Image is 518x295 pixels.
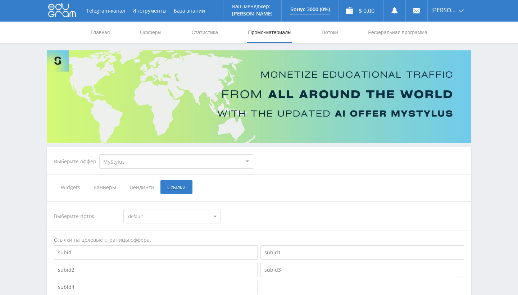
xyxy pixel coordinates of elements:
[247,22,292,43] a: Промо-материалы
[54,263,258,277] input: subid2
[191,22,219,43] a: Статистика
[260,245,464,260] input: subid1
[87,180,123,194] span: Баннеры
[367,22,428,43] a: Реферальная программа
[321,22,339,43] a: Потоки
[232,11,273,17] p: [PERSON_NAME]
[139,22,162,43] a: Офферы
[290,6,330,12] p: Бонус 3000 (0%)
[232,4,273,9] p: Ваш менеджер:
[54,159,99,164] div: Выберите оффер
[160,180,192,194] span: Ссылки
[431,7,456,13] span: [PERSON_NAME]
[54,236,464,244] div: Ссылки на целевые страницы оффера.
[123,180,160,194] span: Лендинги
[90,22,110,43] a: Главная
[128,209,209,223] span: default
[54,280,258,294] input: subid4
[54,209,117,223] div: Выберите поток
[54,180,87,194] span: Widgets
[54,245,258,260] input: subid
[47,50,471,143] img: Banner
[260,263,464,277] input: subid3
